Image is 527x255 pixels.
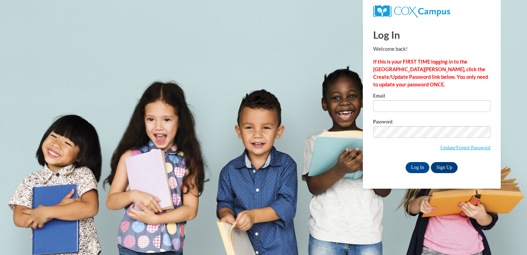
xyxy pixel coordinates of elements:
img: COX Campus [373,5,450,18]
a: COX Campus [373,8,450,14]
a: Update/Forgot Password [440,145,490,150]
h1: Log In [373,28,490,42]
label: Email [373,93,490,100]
strong: If this is your FIRST TIME logging in to the [GEOGRAPHIC_DATA][PERSON_NAME], click the Create/Upd... [373,59,488,87]
p: Welcome back! [373,45,490,53]
a: Sign Up [431,162,458,173]
label: Password [373,119,490,126]
input: Log In [406,162,430,173]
